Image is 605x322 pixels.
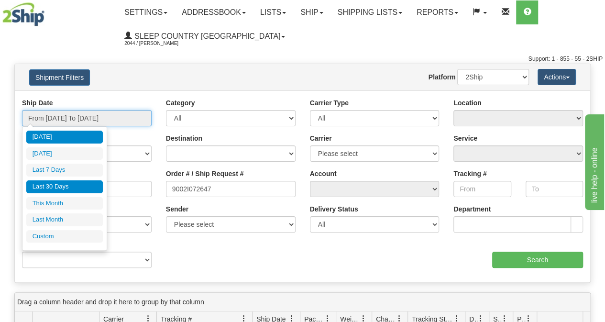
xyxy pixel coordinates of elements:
a: Addressbook [175,0,253,24]
a: Settings [117,0,175,24]
span: 2044 / [PERSON_NAME] [124,39,196,48]
label: Service [453,133,477,143]
input: To [526,181,583,197]
label: Department [453,204,491,214]
li: [DATE] [26,147,103,160]
li: Custom [26,230,103,243]
li: [DATE] [26,131,103,144]
label: Account [310,169,337,178]
iframe: chat widget [583,112,604,210]
li: Last Month [26,213,103,226]
li: This Month [26,197,103,210]
label: Location [453,98,481,108]
a: Shipping lists [330,0,409,24]
img: logo2044.jpg [2,2,44,26]
a: Sleep Country [GEOGRAPHIC_DATA] 2044 / [PERSON_NAME] [117,24,292,48]
li: Last 7 Days [26,164,103,177]
label: Carrier Type [310,98,349,108]
a: Lists [253,0,293,24]
a: Reports [409,0,465,24]
div: live help - online [7,6,88,17]
label: Order # / Ship Request # [166,169,244,178]
label: Sender [166,204,188,214]
label: Tracking # [453,169,486,178]
div: grid grouping header [15,293,590,311]
input: Search [492,252,583,268]
button: Shipment Filters [29,69,90,86]
label: Ship Date [22,98,53,108]
button: Actions [538,69,576,85]
a: Ship [293,0,330,24]
label: Carrier [310,133,332,143]
div: Support: 1 - 855 - 55 - 2SHIP [2,55,603,63]
label: Category [166,98,195,108]
li: Last 30 Days [26,180,103,193]
label: Delivery Status [310,204,358,214]
span: Sleep Country [GEOGRAPHIC_DATA] [132,32,280,40]
label: Platform [429,72,456,82]
label: Destination [166,133,202,143]
input: From [453,181,511,197]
